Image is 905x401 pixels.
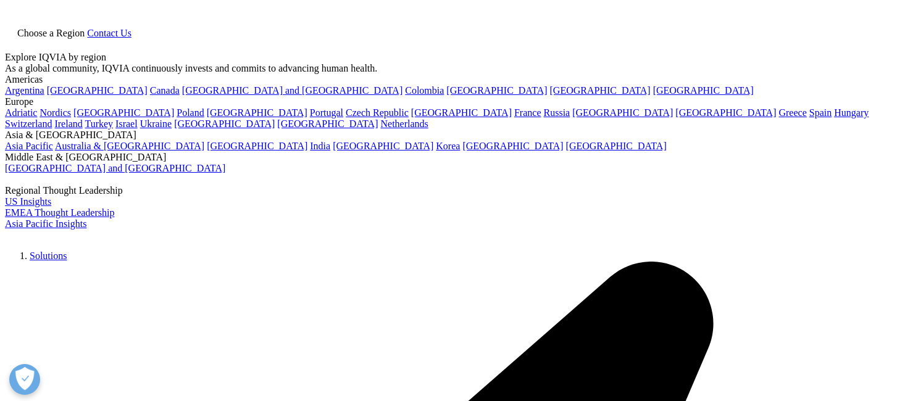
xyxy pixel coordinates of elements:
[5,118,52,129] a: Switzerland
[5,196,51,207] a: US Insights
[834,107,869,118] a: Hungary
[87,28,131,38] a: Contact Us
[514,107,541,118] a: France
[5,63,900,74] div: As a global community, IQVIA continuously invests and commits to advancing human health.
[140,118,172,129] a: Ukraine
[54,118,82,129] a: Ireland
[310,107,343,118] a: Portugal
[5,74,900,85] div: Americas
[5,52,900,63] div: Explore IQVIA by region
[177,107,204,118] a: Poland
[182,85,402,96] a: [GEOGRAPHIC_DATA] and [GEOGRAPHIC_DATA]
[207,107,307,118] a: [GEOGRAPHIC_DATA]
[778,107,806,118] a: Greece
[115,118,138,129] a: Israel
[572,107,673,118] a: [GEOGRAPHIC_DATA]
[5,85,44,96] a: Argentina
[333,141,433,151] a: [GEOGRAPHIC_DATA]
[411,107,512,118] a: [GEOGRAPHIC_DATA]
[5,218,86,229] a: Asia Pacific Insights
[150,85,180,96] a: Canada
[550,85,651,96] a: [GEOGRAPHIC_DATA]
[207,141,307,151] a: [GEOGRAPHIC_DATA]
[40,107,71,118] a: Nordics
[17,28,85,38] span: Choose a Region
[5,152,900,163] div: Middle East & [GEOGRAPHIC_DATA]
[5,207,114,218] a: EMEA Thought Leadership
[462,141,563,151] a: [GEOGRAPHIC_DATA]
[277,118,378,129] a: [GEOGRAPHIC_DATA]
[809,107,832,118] a: Spain
[675,107,776,118] a: [GEOGRAPHIC_DATA]
[5,185,900,196] div: Regional Thought Leadership
[5,130,900,141] div: Asia & [GEOGRAPHIC_DATA]
[380,118,428,129] a: Netherlands
[653,85,754,96] a: [GEOGRAPHIC_DATA]
[346,107,409,118] a: Czech Republic
[544,107,570,118] a: Russia
[5,96,900,107] div: Europe
[5,141,53,151] a: Asia Pacific
[436,141,460,151] a: Korea
[73,107,174,118] a: [GEOGRAPHIC_DATA]
[9,364,40,395] button: Open Preferences
[55,141,204,151] a: Australia & [GEOGRAPHIC_DATA]
[405,85,444,96] a: Colombia
[5,107,37,118] a: Adriatic
[30,250,67,261] a: Solutions
[310,141,330,151] a: India
[174,118,275,129] a: [GEOGRAPHIC_DATA]
[446,85,547,96] a: [GEOGRAPHIC_DATA]
[566,141,667,151] a: [GEOGRAPHIC_DATA]
[85,118,113,129] a: Turkey
[5,163,225,173] a: [GEOGRAPHIC_DATA] and [GEOGRAPHIC_DATA]
[47,85,148,96] a: [GEOGRAPHIC_DATA]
